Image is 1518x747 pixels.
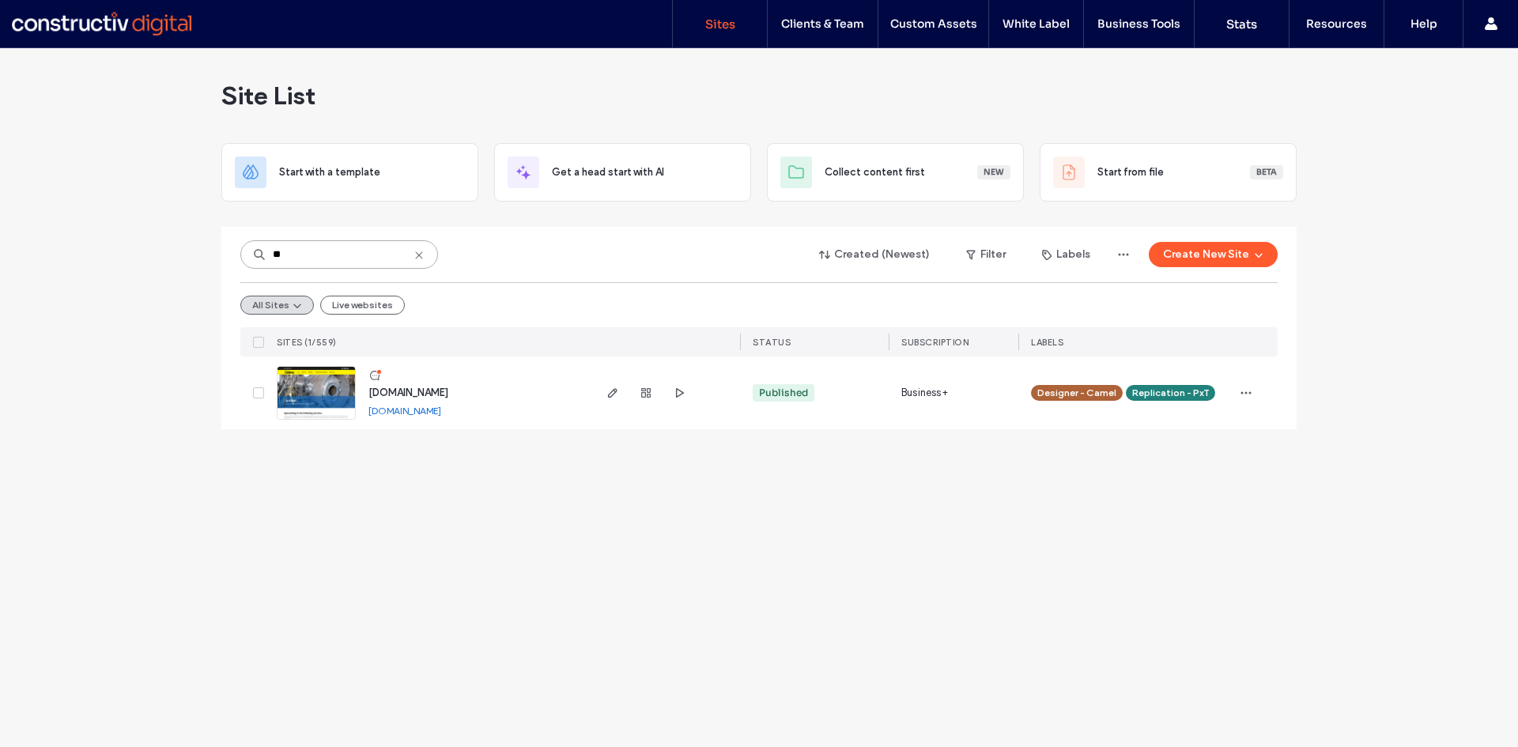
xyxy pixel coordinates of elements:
div: Published [759,386,808,400]
span: Replication - PxT [1132,386,1209,400]
button: Labels [1028,242,1105,267]
div: Collect content firstNew [767,143,1024,202]
button: Live websites [320,296,405,315]
label: Custom Assets [890,17,977,31]
label: Resources [1306,17,1367,31]
div: Start with a template [221,143,478,202]
span: SITES (1/559) [277,337,337,348]
span: Designer - Camel [1037,386,1116,400]
button: All Sites [240,296,314,315]
label: White Label [1003,17,1070,31]
span: Business+ [901,385,948,401]
span: LABELS [1031,337,1063,348]
a: [DOMAIN_NAME] [368,386,448,399]
span: Start with a template [279,164,380,180]
label: Clients & Team [781,17,864,31]
span: Site List [221,80,315,111]
label: Stats [1226,17,1257,32]
label: Sites [705,17,735,32]
span: Help [36,11,68,25]
div: New [977,165,1010,179]
button: Created (Newest) [806,242,944,267]
div: Get a head start with AI [494,143,751,202]
span: STATUS [753,337,791,348]
a: [DOMAIN_NAME] [368,405,441,417]
span: Get a head start with AI [552,164,664,180]
span: Start from file [1097,164,1164,180]
button: Filter [950,242,1021,267]
button: Create New Site [1149,242,1278,267]
span: Collect content first [825,164,925,180]
span: SUBSCRIPTION [901,337,969,348]
label: Help [1410,17,1437,31]
div: Beta [1250,165,1283,179]
label: Business Tools [1097,17,1180,31]
span: [DOMAIN_NAME] [368,387,448,398]
div: Start from fileBeta [1040,143,1297,202]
